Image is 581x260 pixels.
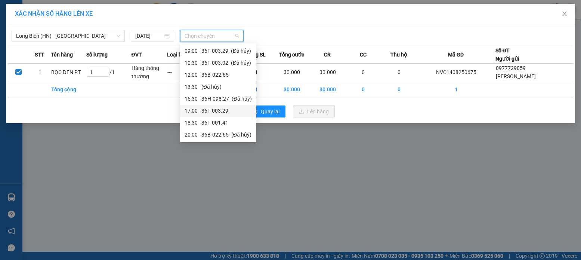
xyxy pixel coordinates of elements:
[135,32,163,40] input: 14/08/2025
[448,51,464,59] span: Mã GD
[381,81,417,98] td: 0
[185,71,252,79] div: 12:00 - 36B-022.65
[417,81,495,98] td: 1
[15,10,93,17] span: XÁC NHẬN SỐ HÀNG LÊN XE
[131,51,142,59] span: ĐVT
[390,51,407,59] span: Thu hộ
[185,83,252,91] div: 13:30 - (Đã hủy)
[5,7,36,39] img: logo
[261,107,279,116] span: Quay lại
[310,81,346,98] td: 30.000
[29,64,50,81] td: 1
[131,64,167,81] td: Hàng thông thường
[8,43,99,59] span: [STREET_ADDRESS][PERSON_NAME]
[35,51,44,59] span: STT
[346,81,381,98] td: 0
[69,34,87,39] span: Website
[495,46,519,63] div: Số ĐT Người gửi
[185,59,252,67] div: 10:30 - 36F-003.02 - (Đã hủy)
[78,25,126,31] strong: Hotline : 0889 23 23 23
[279,51,304,59] span: Tổng cước
[185,131,252,139] div: 20:00 - 36B-022.65 - (Đã hủy)
[16,30,120,42] span: Long Biên (HN) - Thanh Hóa
[324,51,331,59] span: CR
[310,64,346,81] td: 30.000
[51,51,73,59] span: Tên hàng
[185,107,252,115] div: 17:00 - 36F-003.29
[562,11,568,17] span: close
[72,16,132,24] strong: PHIẾU GỬI HÀNG
[51,81,87,98] td: Tổng cộng
[185,95,252,103] div: 15:30 - 36H-098.27 - (Đã hủy)
[274,81,310,98] td: 30.000
[51,64,87,81] td: BỌC ĐEN PT
[86,51,108,59] span: Số lượng
[274,64,310,81] td: 30.000
[185,30,239,42] span: Chọn chuyến
[293,105,335,117] button: uploadLên hàng
[86,64,131,81] td: / 1
[417,64,495,81] td: NVC1408250675
[554,4,575,25] button: Close
[381,64,417,81] td: 0
[346,64,381,81] td: 0
[167,51,191,59] span: Loại hàng
[496,65,526,71] span: 0977729059
[247,105,285,117] button: rollbackQuay lại
[51,7,153,15] strong: CÔNG TY TNHH VĨNH QUANG
[185,47,252,55] div: 09:00 - 36F-003.29 - (Đã hủy)
[8,43,99,59] span: VP gửi:
[360,51,367,59] span: CC
[496,73,536,79] span: [PERSON_NAME]
[167,64,203,81] td: ---
[69,33,135,40] strong: : [DOMAIN_NAME]
[185,119,252,127] div: 18:30 - 36F-001.41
